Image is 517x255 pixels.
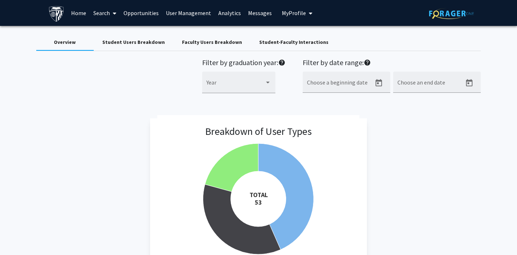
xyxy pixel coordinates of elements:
div: Overview [54,38,76,46]
button: Open calendar [462,76,476,90]
div: Student Users Breakdown [102,38,165,46]
a: User Management [162,0,215,26]
a: Messages [244,0,275,26]
mat-icon: help [278,58,285,67]
a: Home [67,0,90,26]
div: Faculty Users Breakdown [182,38,242,46]
mat-icon: help [364,58,371,67]
img: Demo University Logo [48,6,65,22]
img: ForagerOne Logo [429,8,474,19]
tspan: TOTAL 53 [250,191,268,206]
h2: Filter by date range: [303,58,481,69]
span: My Profile [282,9,306,17]
a: Search [90,0,120,26]
h3: Breakdown of User Types [205,126,312,138]
a: Analytics [215,0,244,26]
div: Student-Faculty Interactions [259,38,329,46]
a: Opportunities [120,0,162,26]
iframe: Chat [5,223,31,250]
h2: Filter by graduation year: [202,58,285,69]
button: Open calendar [372,76,386,90]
